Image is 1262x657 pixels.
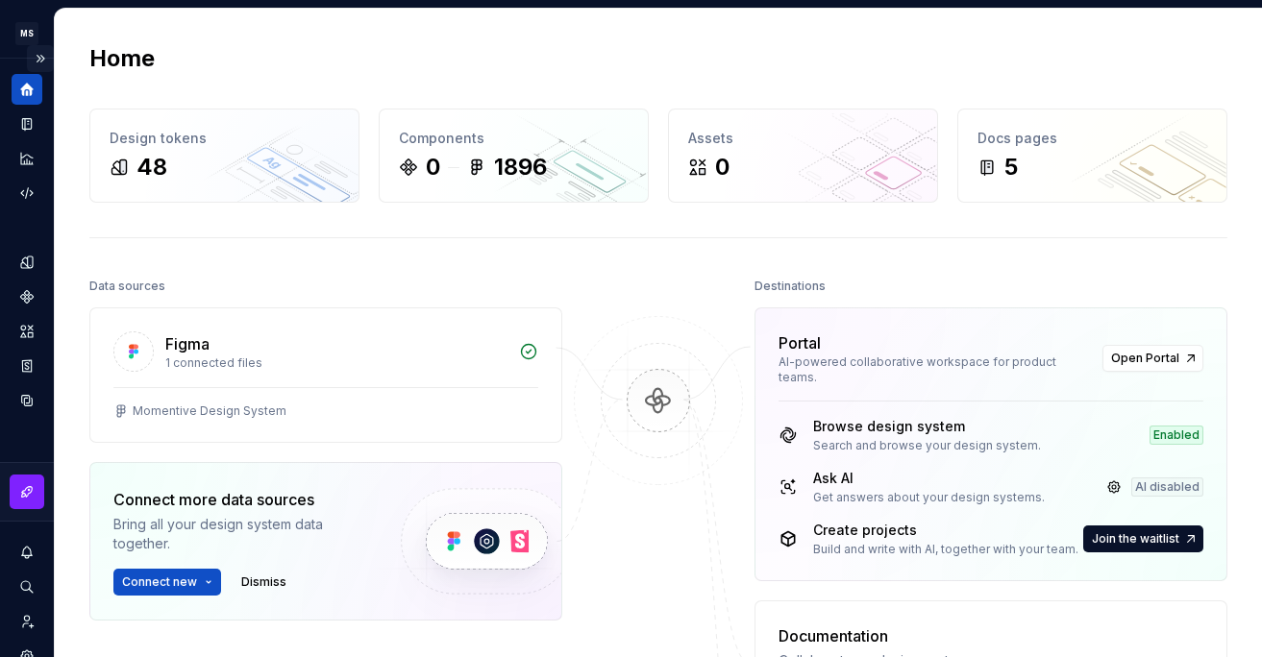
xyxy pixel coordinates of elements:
[1092,531,1179,547] span: Join the waitlist
[779,331,821,354] div: Portal
[122,574,197,590] span: Connect new
[668,109,938,203] a: Assets0
[165,355,507,371] div: 1 connected files
[1083,525,1203,552] button: Join the waitlist
[379,109,649,203] a: Components01896
[12,143,42,174] a: Analytics
[12,316,42,347] a: Assets
[27,45,54,72] button: Expand sidebar
[12,178,42,208] a: Code automation
[813,469,1045,488] div: Ask AI
[113,488,368,511] div: Connect more data sources
[4,12,50,54] button: MS
[813,417,1041,436] div: Browse design system
[813,521,1078,540] div: Create projects
[426,152,440,182] div: 0
[12,572,42,602] button: Search ⌘K
[779,624,1065,647] div: Documentation
[813,490,1045,505] div: Get answers about your design systems.
[113,515,368,553] div: Bring all your design system data together.
[89,307,562,443] a: Figma1 connected filesMomentive Design System
[813,542,1078,557] div: Build and write with AI, together with your team.
[89,43,155,74] h2: Home
[136,152,167,182] div: 48
[779,354,1091,385] div: AI-powered collaborative workspace for product teams.
[1102,345,1203,372] a: Open Portal
[89,109,359,203] a: Design tokens48
[12,247,42,278] a: Design tokens
[1111,351,1179,366] span: Open Portal
[12,385,42,416] a: Data sources
[89,273,165,300] div: Data sources
[165,332,210,355] div: Figma
[113,569,221,596] button: Connect new
[12,606,42,637] a: Invite team
[12,281,42,312] a: Components
[755,273,826,300] div: Destinations
[1131,477,1203,497] div: AI disabled
[399,129,629,148] div: Components
[494,152,547,182] div: 1896
[12,109,42,139] a: Documentation
[241,574,286,590] span: Dismiss
[977,129,1207,148] div: Docs pages
[133,403,286,419] div: Momentive Design System
[1150,426,1203,445] div: Enabled
[1004,152,1018,182] div: 5
[957,109,1227,203] a: Docs pages5
[233,569,295,596] button: Dismiss
[813,438,1041,453] div: Search and browse your design system.
[12,537,42,568] button: Notifications
[715,152,730,182] div: 0
[12,351,42,381] a: Storybook stories
[110,129,339,148] div: Design tokens
[688,129,918,148] div: Assets
[15,22,38,45] div: MS
[12,74,42,105] a: Home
